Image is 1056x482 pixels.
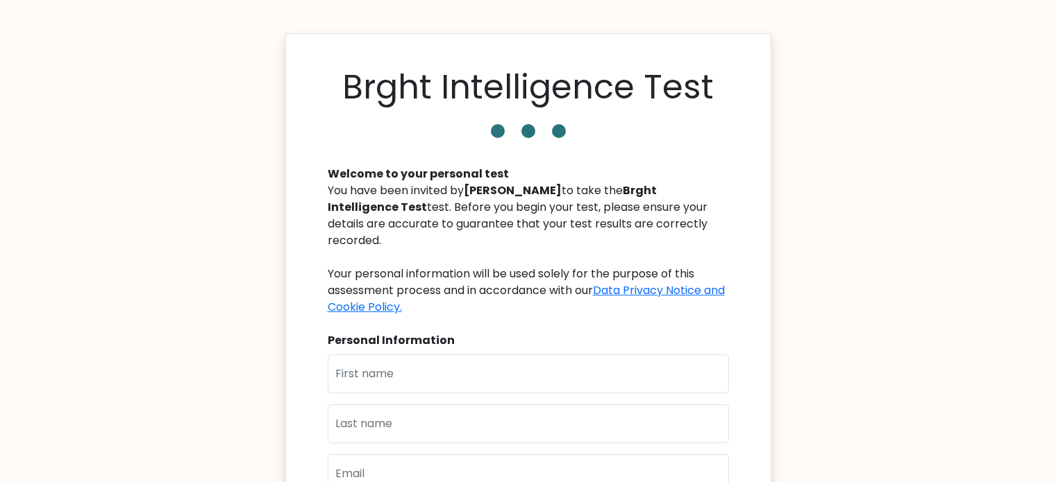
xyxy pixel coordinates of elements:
h1: Brght Intelligence Test [342,67,714,107]
b: [PERSON_NAME] [464,182,562,198]
div: Welcome to your personal test [328,166,729,182]
a: Data Privacy Notice and Cookie Policy. [328,282,725,315]
div: Personal Information [328,332,729,349]
input: First name [328,354,729,393]
div: You have been invited by to take the test. Before you begin your test, please ensure your details... [328,182,729,316]
input: Last name [328,404,729,443]
b: Brght Intelligence Test [328,182,657,215]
